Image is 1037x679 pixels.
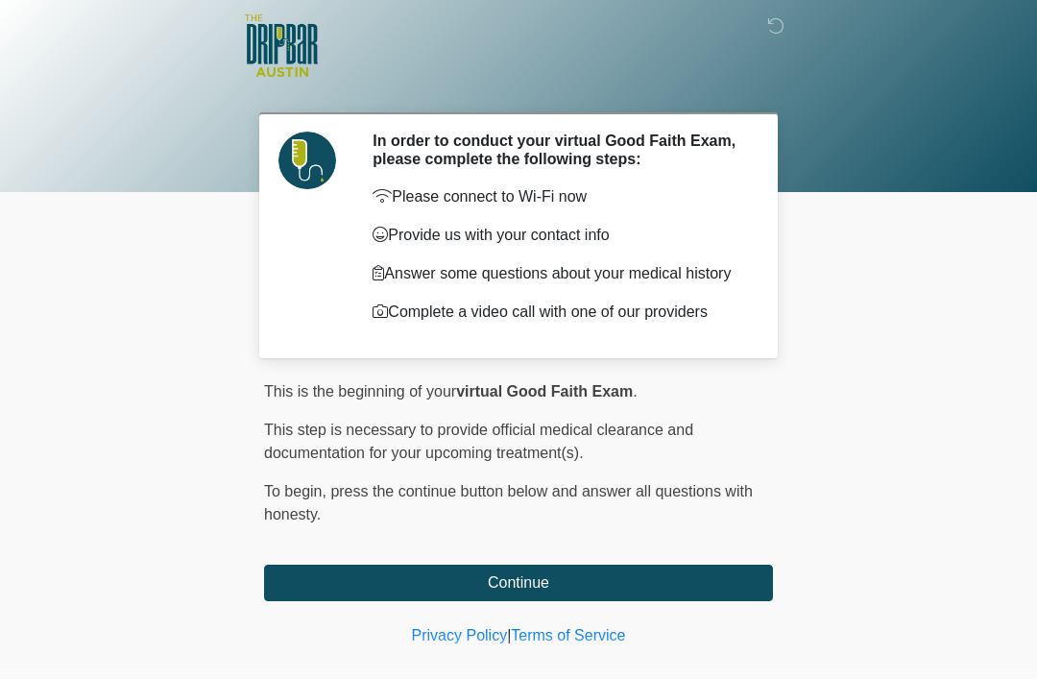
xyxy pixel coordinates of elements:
img: The DRIPBaR - Austin The Domain Logo [245,14,318,77]
span: press the continue button below and answer all questions with honesty. [264,483,753,522]
strong: virtual Good Faith Exam [456,383,633,400]
p: Answer some questions about your medical history [373,262,744,285]
p: Please connect to Wi-Fi now [373,185,744,208]
a: Privacy Policy [412,627,508,643]
a: Terms of Service [511,627,625,643]
span: This step is necessary to provide official medical clearance and documentation for your upcoming ... [264,422,693,461]
p: Complete a video call with one of our providers [373,301,744,324]
button: Continue [264,565,773,601]
span: To begin, [264,483,330,499]
span: . [633,383,637,400]
p: Provide us with your contact info [373,224,744,247]
a: | [507,627,511,643]
h2: In order to conduct your virtual Good Faith Exam, please complete the following steps: [373,132,744,168]
img: Agent Avatar [278,132,336,189]
span: This is the beginning of your [264,383,456,400]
